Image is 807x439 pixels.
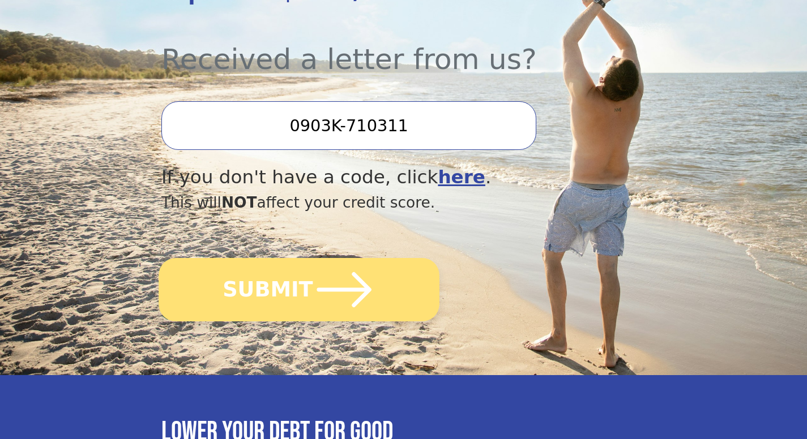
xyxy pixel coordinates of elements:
[159,258,439,321] button: SUBMIT
[438,166,485,188] a: here
[161,163,573,191] div: If you don't have a code, click .
[221,193,257,211] span: NOT
[161,191,573,214] div: This will affect your credit score.
[161,101,536,150] input: Enter your Offer Code:
[161,12,573,81] div: Received a letter from us?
